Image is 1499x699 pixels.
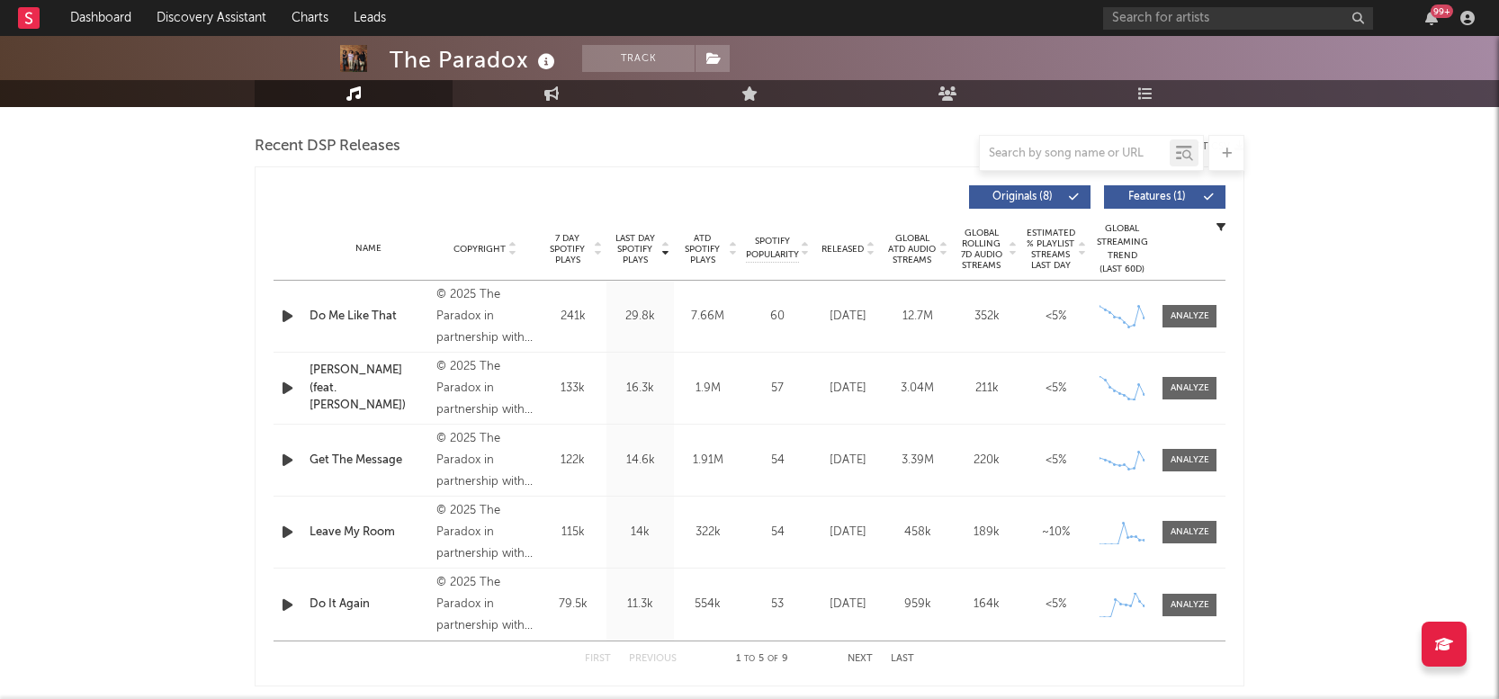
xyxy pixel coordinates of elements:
div: 189k [956,524,1017,542]
a: Do It Again [310,596,427,614]
div: 57 [746,380,809,398]
div: 3.04M [887,380,947,398]
div: 16.3k [611,380,669,398]
div: 322k [678,524,737,542]
span: ATD Spotify Plays [678,233,726,265]
div: 211k [956,380,1017,398]
div: 115k [543,524,602,542]
div: 1 5 9 [713,649,812,670]
div: © 2025 The Paradox in partnership with Hundred Days Records [436,572,534,637]
a: Leave My Room [310,524,427,542]
button: Previous [629,654,677,664]
span: Last Day Spotify Plays [611,233,659,265]
div: 7.66M [678,308,737,326]
div: © 2025 The Paradox in partnership with Hundred Days Records [436,428,534,493]
button: Features(1) [1104,185,1225,209]
div: <5% [1026,596,1086,614]
div: © 2025 The Paradox in partnership with Hundred Days Records [436,356,534,421]
span: Copyright [453,244,506,255]
div: 122k [543,452,602,470]
div: <5% [1026,308,1086,326]
div: 14.6k [611,452,669,470]
button: Originals(8) [969,185,1091,209]
a: Do Me Like That [310,308,427,326]
div: © 2025 The Paradox in partnership with Hundred Days Records [436,500,534,565]
button: Track [582,45,695,72]
div: <5% [1026,380,1086,398]
a: Get The Message [310,452,427,470]
span: Originals ( 8 ) [981,192,1064,202]
button: First [585,654,611,664]
span: to [744,655,755,663]
div: [DATE] [818,452,878,470]
div: 133k [543,380,602,398]
div: 959k [887,596,947,614]
span: 7 Day Spotify Plays [543,233,591,265]
button: Last [891,654,914,664]
div: ~ 10 % [1026,524,1086,542]
div: [DATE] [818,524,878,542]
div: © 2025 The Paradox in partnership with Hundred Days Records [436,284,534,349]
div: 164k [956,596,1017,614]
span: of [767,655,778,663]
div: 79.5k [543,596,602,614]
span: Released [821,244,864,255]
a: [PERSON_NAME] (feat. [PERSON_NAME]) [310,362,427,415]
div: 99 + [1431,4,1453,18]
div: 554k [678,596,737,614]
span: Estimated % Playlist Streams Last Day [1026,228,1075,271]
div: 11.3k [611,596,669,614]
div: Name [310,242,427,255]
div: 14k [611,524,669,542]
div: 3.39M [887,452,947,470]
div: The Paradox [390,45,560,75]
div: 54 [746,452,809,470]
div: 1.9M [678,380,737,398]
input: Search by song name or URL [980,147,1170,161]
button: 99+ [1425,11,1438,25]
input: Search for artists [1103,7,1373,30]
div: [DATE] [818,308,878,326]
div: 352k [956,308,1017,326]
span: Spotify Popularity [746,235,799,262]
div: 12.7M [887,308,947,326]
div: 60 [746,308,809,326]
div: <5% [1026,452,1086,470]
div: 53 [746,596,809,614]
div: Global Streaming Trend (Last 60D) [1095,222,1149,276]
div: 458k [887,524,947,542]
span: Features ( 1 ) [1116,192,1198,202]
span: Global ATD Audio Streams [887,233,937,265]
div: 220k [956,452,1017,470]
div: 54 [746,524,809,542]
div: [DATE] [818,596,878,614]
div: [DATE] [818,380,878,398]
span: Global Rolling 7D Audio Streams [956,228,1006,271]
div: 241k [543,308,602,326]
div: 29.8k [611,308,669,326]
button: Next [848,654,873,664]
div: 1.91M [678,452,737,470]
